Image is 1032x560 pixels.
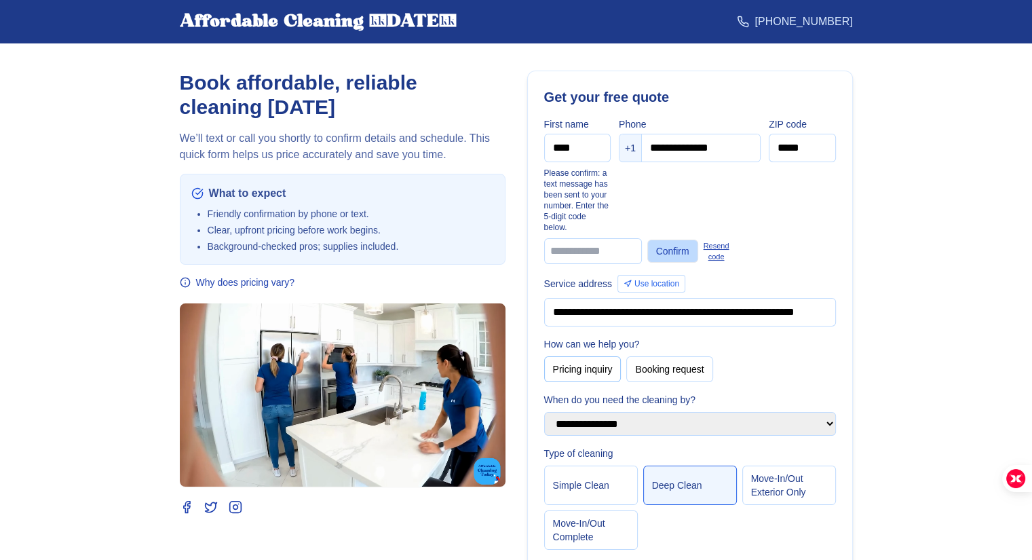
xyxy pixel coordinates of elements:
[626,356,712,382] button: Booking request
[544,510,638,550] button: Move‑In/Out Complete
[180,130,505,163] p: We’ll text or call you shortly to confirm details and schedule. This quick form helps us price ac...
[544,447,836,460] label: Type of cleaning
[544,277,612,291] label: Service address
[208,223,494,237] li: Clear, upfront pricing before work begins.
[180,11,457,33] div: Affordable Cleaning [DATE]
[617,275,685,293] button: Use location
[647,240,698,263] button: Confirm
[544,466,638,505] button: Simple Clean
[544,356,622,382] button: Pricing inquiry
[769,117,836,131] label: ZIP code
[544,337,836,351] label: How can we help you?
[544,168,611,233] p: Please confirm: a text message has been sent to your number. Enter the 5‑digit code below.
[544,88,836,107] h2: Get your free quote
[208,240,494,253] li: Background‑checked pros; supplies included.
[742,466,836,505] button: Move‑In/Out Exterior Only
[619,134,642,162] div: +1
[208,207,494,221] li: Friendly confirmation by phone or text.
[180,71,505,119] h1: Book affordable, reliable cleaning [DATE]
[209,185,286,202] span: What to expect
[544,117,611,131] label: First name
[544,393,836,407] label: When do you need the cleaning by?
[229,500,242,514] a: Instagram
[619,117,761,131] label: Phone
[180,276,295,289] button: Why does pricing vary?
[180,500,193,514] a: Facebook
[737,14,852,30] a: [PHONE_NUMBER]
[204,500,218,514] a: Twitter
[643,466,737,505] button: Deep Clean
[704,240,729,263] button: Resend code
